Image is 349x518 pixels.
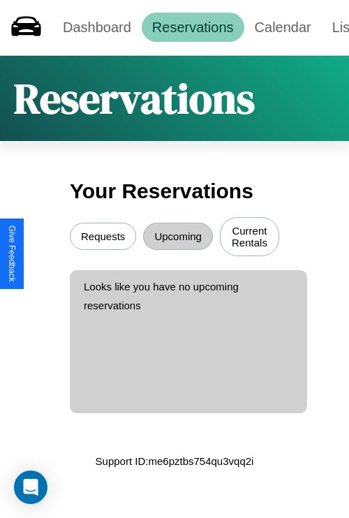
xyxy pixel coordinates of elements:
[14,471,47,504] div: Open Intercom Messenger
[220,217,279,256] button: Current Rentals
[70,223,136,250] button: Requests
[14,70,255,127] h1: Reservations
[7,225,17,282] div: Give Feedback
[70,172,279,210] h3: Your Reservations
[96,452,254,471] p: Support ID: me6pztbs754qu3vqq2i
[52,13,142,42] a: Dashboard
[143,223,213,250] button: Upcoming
[244,13,322,42] a: Calendar
[84,277,293,315] p: Looks like you have no upcoming reservations
[142,13,244,42] a: Reservations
